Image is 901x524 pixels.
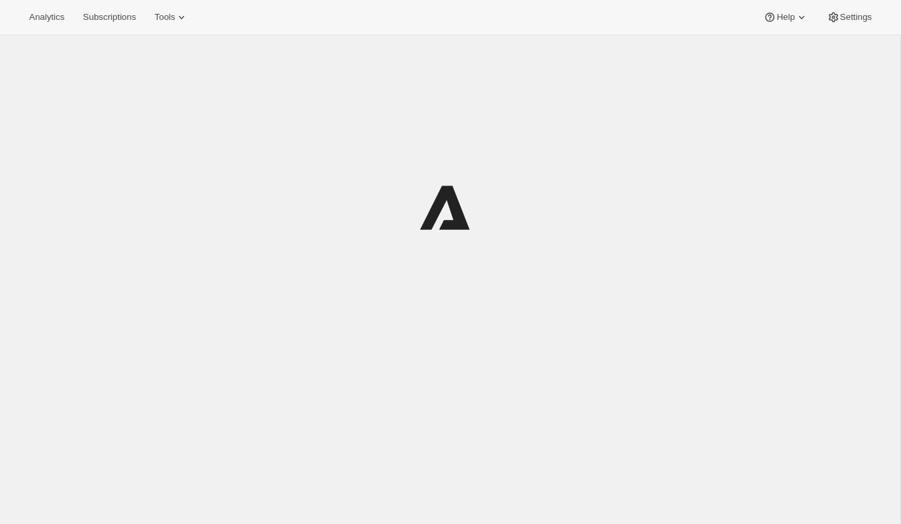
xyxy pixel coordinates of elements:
[840,12,872,23] span: Settings
[83,12,136,23] span: Subscriptions
[755,8,816,26] button: Help
[819,8,880,26] button: Settings
[29,12,64,23] span: Analytics
[776,12,794,23] span: Help
[75,8,144,26] button: Subscriptions
[154,12,175,23] span: Tools
[21,8,72,26] button: Analytics
[146,8,196,26] button: Tools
